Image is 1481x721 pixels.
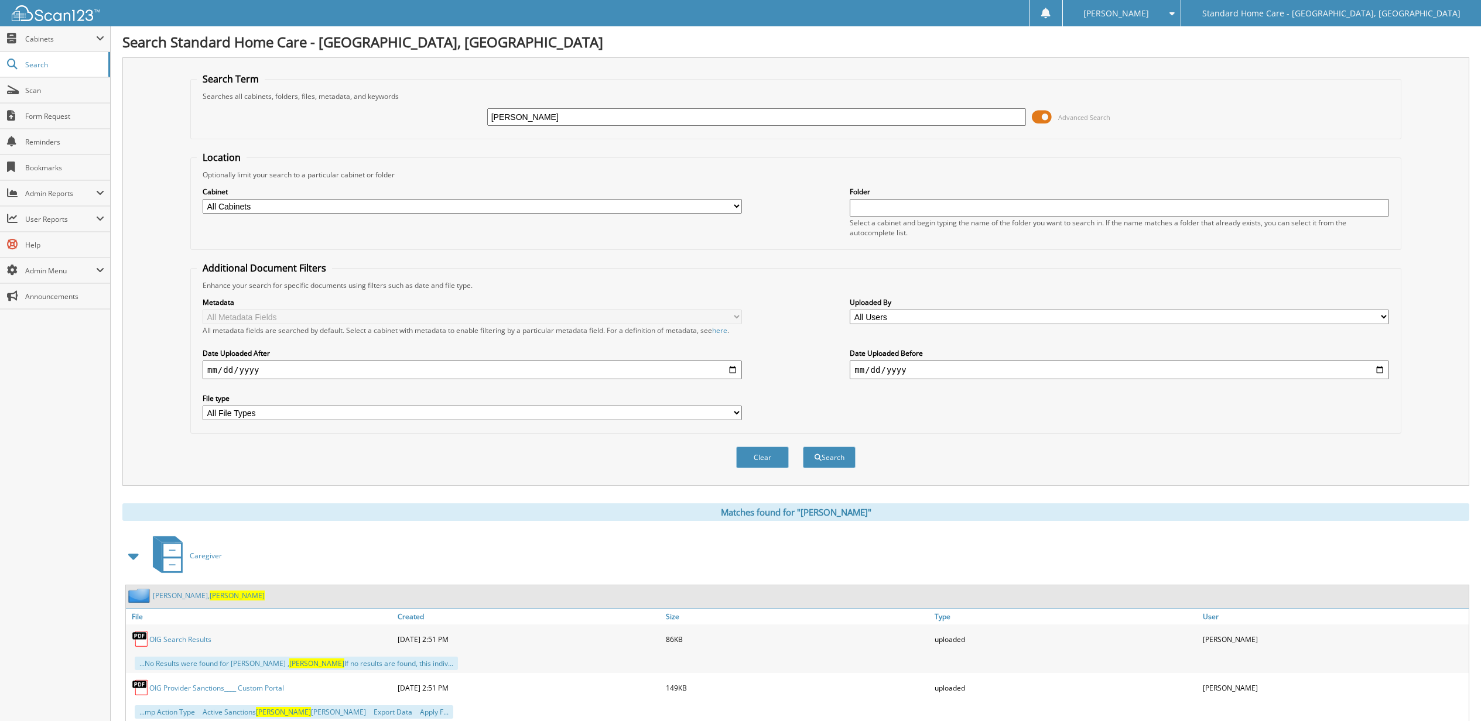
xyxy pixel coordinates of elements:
legend: Additional Document Filters [197,262,332,274]
a: Created [395,609,663,624]
span: User Reports [25,214,96,224]
div: All metadata fields are searched by default. Select a cabinet with metadata to enable filtering b... [203,325,742,335]
label: Date Uploaded Before [850,348,1389,358]
div: [PERSON_NAME] [1200,676,1469,699]
a: Type [932,609,1200,624]
div: Enhance your search for specific documents using filters such as date and file type. [197,280,1395,290]
img: scan123-logo-white.svg [12,5,100,21]
span: [PERSON_NAME] [289,658,344,668]
a: OIG Provider Sanctions____ Custom Portal [149,683,284,693]
legend: Location [197,151,247,164]
img: PDF.png [132,679,149,696]
div: [DATE] 2:51 PM [395,676,663,699]
span: Search [25,60,102,70]
span: [PERSON_NAME] [256,707,311,717]
div: Optionally limit your search to a particular cabinet or folder [197,170,1395,180]
span: Announcements [25,291,104,301]
div: Matches found for "[PERSON_NAME]" [122,503,1469,521]
span: Caregiver [190,551,222,561]
a: Caregiver [146,533,222,579]
div: 86KB [663,627,932,651]
a: File [126,609,395,624]
span: Advanced Search [1058,113,1110,122]
a: [PERSON_NAME],[PERSON_NAME] [153,590,265,600]
span: [PERSON_NAME] [210,590,265,600]
div: ...No Results were found for [PERSON_NAME] , If no results are found, this indiv... [135,657,458,670]
legend: Search Term [197,73,265,85]
img: PDF.png [132,630,149,648]
div: [DATE] 2:51 PM [395,627,663,651]
div: uploaded [932,627,1200,651]
span: Admin Reports [25,188,96,198]
div: 149KB [663,676,932,699]
button: Search [803,447,856,468]
input: start [203,360,742,379]
div: ...mp Action Type  Active Sanctions [PERSON_NAME]  Export Data  Apply F... [135,705,453,719]
label: Folder [850,187,1389,197]
span: [PERSON_NAME] [1083,10,1149,17]
h1: Search Standard Home Care - [GEOGRAPHIC_DATA], [GEOGRAPHIC_DATA] [122,32,1469,51]
button: Clear [736,447,789,468]
span: Help [25,240,104,250]
div: Select a cabinet and begin typing the name of the folder you want to search in. If the name match... [850,218,1389,238]
div: [PERSON_NAME] [1200,627,1469,651]
a: Size [663,609,932,624]
label: Uploaded By [850,297,1389,307]
div: uploaded [932,676,1200,699]
label: Metadata [203,297,742,307]
span: Reminders [25,137,104,147]
input: end [850,360,1389,379]
a: OIG Search Results [149,634,211,644]
span: Standard Home Care - [GEOGRAPHIC_DATA], [GEOGRAPHIC_DATA] [1202,10,1461,17]
span: Form Request [25,111,104,121]
span: Cabinets [25,34,96,44]
span: Scan [25,85,104,95]
a: User [1200,609,1469,624]
div: Searches all cabinets, folders, files, metadata, and keywords [197,91,1395,101]
a: here [712,325,727,335]
img: folder2.png [128,588,153,603]
span: Admin Menu [25,266,96,276]
label: Cabinet [203,187,742,197]
label: File type [203,393,742,403]
label: Date Uploaded After [203,348,742,358]
span: Bookmarks [25,163,104,173]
